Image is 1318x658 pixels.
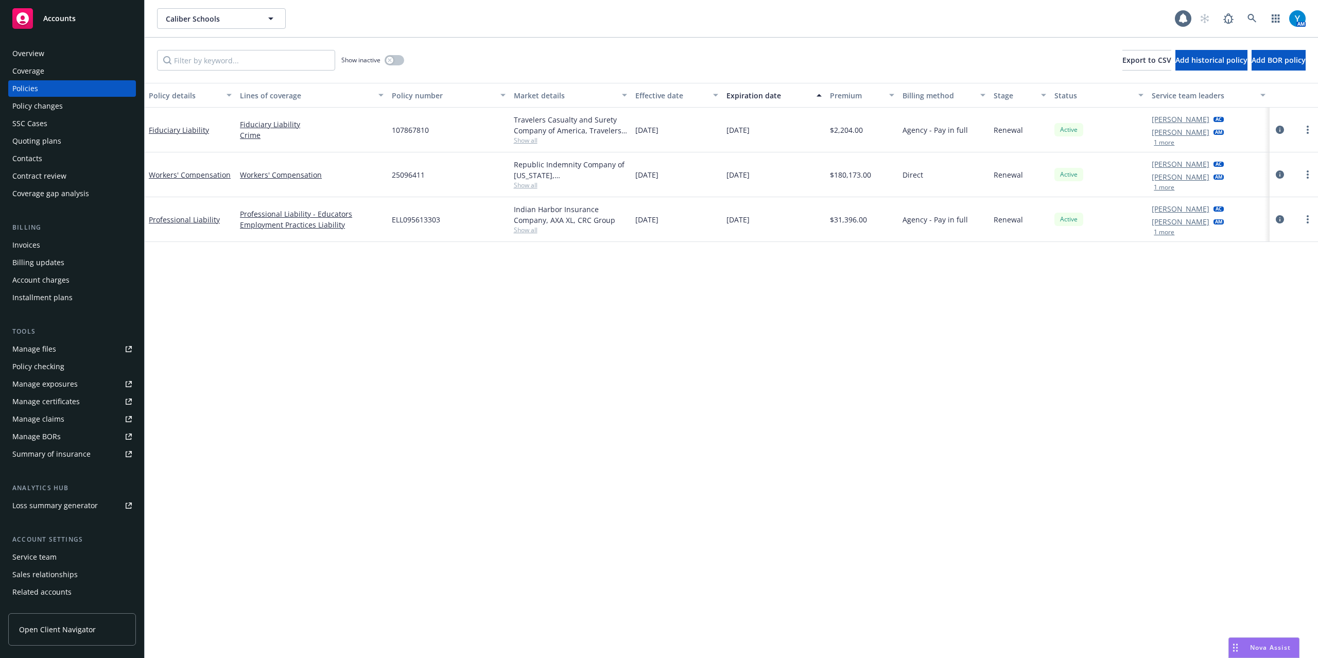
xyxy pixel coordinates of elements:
[1274,168,1286,181] a: circleInformation
[1152,216,1209,227] a: [PERSON_NAME]
[1152,171,1209,182] a: [PERSON_NAME]
[990,83,1050,108] button: Stage
[166,13,255,24] span: Caliber Schools
[12,428,61,445] div: Manage BORs
[1059,215,1079,224] span: Active
[8,376,136,392] a: Manage exposures
[514,90,616,101] div: Market details
[12,376,78,392] div: Manage exposures
[240,209,384,219] a: Professional Liability - Educators
[392,169,425,180] span: 25096411
[392,125,429,135] span: 107867810
[240,130,384,141] a: Crime
[903,169,923,180] span: Direct
[12,272,70,288] div: Account charges
[12,168,66,184] div: Contract review
[1152,159,1209,169] a: [PERSON_NAME]
[514,159,627,181] div: Republic Indemnity Company of [US_STATE], [GEOGRAPHIC_DATA] Indemnity
[8,289,136,306] a: Installment plans
[898,83,990,108] button: Billing method
[12,358,64,375] div: Policy checking
[8,185,136,202] a: Coverage gap analysis
[12,98,63,114] div: Policy changes
[1054,90,1132,101] div: Status
[726,169,750,180] span: [DATE]
[1154,140,1174,146] button: 1 more
[8,4,136,33] a: Accounts
[12,63,44,79] div: Coverage
[157,8,286,29] button: Caliber Schools
[1154,184,1174,191] button: 1 more
[8,584,136,600] a: Related accounts
[635,90,707,101] div: Effective date
[635,214,658,225] span: [DATE]
[1302,213,1314,226] a: more
[1289,10,1306,27] img: photo
[8,150,136,167] a: Contacts
[903,214,968,225] span: Agency - Pay in full
[1218,8,1239,29] a: Report a Bug
[1152,203,1209,214] a: [PERSON_NAME]
[830,169,871,180] span: $180,173.00
[12,80,38,97] div: Policies
[388,83,509,108] button: Policy number
[994,214,1023,225] span: Renewal
[8,326,136,337] div: Tools
[994,169,1023,180] span: Renewal
[149,215,220,224] a: Professional Liability
[8,446,136,462] a: Summary of insurance
[12,133,61,149] div: Quoting plans
[830,90,883,101] div: Premium
[514,181,627,189] span: Show all
[12,115,47,132] div: SSC Cases
[514,204,627,226] div: Indian Harbor Insurance Company, AXA XL, CRC Group
[236,83,388,108] button: Lines of coverage
[1242,8,1262,29] a: Search
[635,169,658,180] span: [DATE]
[1152,114,1209,125] a: [PERSON_NAME]
[1152,90,1254,101] div: Service team leaders
[1122,55,1171,65] span: Export to CSV
[240,169,384,180] a: Workers' Compensation
[1152,127,1209,137] a: [PERSON_NAME]
[1059,125,1079,134] span: Active
[149,170,231,180] a: Workers' Compensation
[8,601,136,618] a: Client navigator features
[635,125,658,135] span: [DATE]
[8,63,136,79] a: Coverage
[826,83,899,108] button: Premium
[12,601,98,618] div: Client navigator features
[12,185,89,202] div: Coverage gap analysis
[514,136,627,145] span: Show all
[631,83,722,108] button: Effective date
[1265,8,1286,29] a: Switch app
[830,125,863,135] span: $2,204.00
[8,80,136,97] a: Policies
[8,272,136,288] a: Account charges
[8,341,136,357] a: Manage files
[514,114,627,136] div: Travelers Casualty and Surety Company of America, Travelers Insurance
[1252,55,1306,65] span: Add BOR policy
[8,133,136,149] a: Quoting plans
[8,566,136,583] a: Sales relationships
[12,254,64,271] div: Billing updates
[12,411,64,427] div: Manage claims
[1050,83,1148,108] button: Status
[12,45,44,62] div: Overview
[8,393,136,410] a: Manage certificates
[8,254,136,271] a: Billing updates
[994,125,1023,135] span: Renewal
[157,50,335,71] input: Filter by keyword...
[149,125,209,135] a: Fiduciary Liability
[145,83,236,108] button: Policy details
[8,549,136,565] a: Service team
[12,446,91,462] div: Summary of insurance
[722,83,826,108] button: Expiration date
[12,584,72,600] div: Related accounts
[8,534,136,545] div: Account settings
[1229,638,1242,657] div: Drag to move
[1175,50,1247,71] button: Add historical policy
[1302,124,1314,136] a: more
[830,214,867,225] span: $31,396.00
[1302,168,1314,181] a: more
